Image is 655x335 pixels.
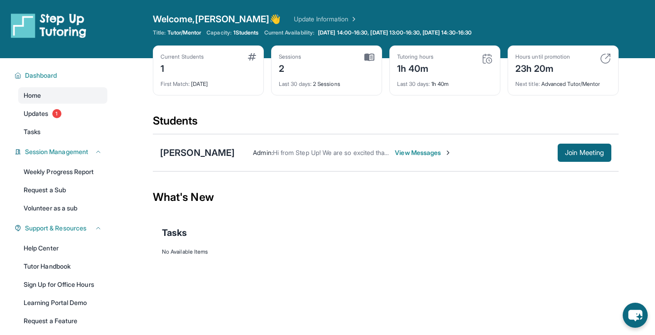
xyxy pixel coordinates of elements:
div: 2 [279,60,302,75]
a: Learning Portal Demo [18,295,107,311]
span: Title: [153,29,166,36]
a: Weekly Progress Report [18,164,107,180]
div: 1 [161,60,204,75]
div: Students [153,114,619,134]
button: Support & Resources [21,224,102,233]
img: card [248,53,256,60]
div: Current Students [161,53,204,60]
span: First Match : [161,80,190,87]
span: Tasks [24,127,40,136]
span: Join Meeting [565,150,604,155]
button: Session Management [21,147,102,156]
div: 1h 40m [397,75,493,88]
span: Support & Resources [25,224,86,233]
span: Admin : [253,149,272,156]
span: Welcome, [PERSON_NAME] 👋 [153,13,281,25]
span: 1 [52,109,61,118]
img: card [482,53,493,64]
span: Tasks [162,226,187,239]
span: Next title : [515,80,540,87]
button: chat-button [623,303,648,328]
span: View Messages [395,148,452,157]
a: Help Center [18,240,107,256]
div: 2 Sessions [279,75,374,88]
span: Last 30 days : [397,80,430,87]
img: logo [11,13,86,38]
span: Capacity: [207,29,232,36]
img: Chevron Right [348,15,358,24]
div: What's New [153,177,619,217]
a: Volunteer as a sub [18,200,107,216]
a: Tasks [18,124,107,140]
a: Updates1 [18,105,107,122]
div: Sessions [279,53,302,60]
span: Last 30 days : [279,80,312,87]
div: [PERSON_NAME] [160,146,235,159]
img: card [364,53,374,61]
a: [DATE] 14:00-16:30, [DATE] 13:00-16:30, [DATE] 14:30-16:30 [316,29,474,36]
a: Request a Sub [18,182,107,198]
div: Hours until promotion [515,53,570,60]
div: [DATE] [161,75,256,88]
span: [DATE] 14:00-16:30, [DATE] 13:00-16:30, [DATE] 14:30-16:30 [318,29,472,36]
img: Chevron-Right [444,149,452,156]
a: Sign Up for Office Hours [18,276,107,293]
div: Tutoring hours [397,53,433,60]
span: Tutor/Mentor [167,29,201,36]
span: Dashboard [25,71,57,80]
a: Request a Feature [18,313,107,329]
span: Current Availability: [264,29,314,36]
div: 23h 20m [515,60,570,75]
div: Advanced Tutor/Mentor [515,75,611,88]
div: 1h 40m [397,60,433,75]
span: Updates [24,109,49,118]
button: Dashboard [21,71,102,80]
span: Session Management [25,147,88,156]
a: Update Information [294,15,358,24]
a: Tutor Handbook [18,258,107,275]
span: 1 Students [233,29,259,36]
a: Home [18,87,107,104]
div: No Available Items [162,248,610,255]
button: Join Meeting [558,144,611,162]
span: Home [24,91,41,100]
img: card [600,53,611,64]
